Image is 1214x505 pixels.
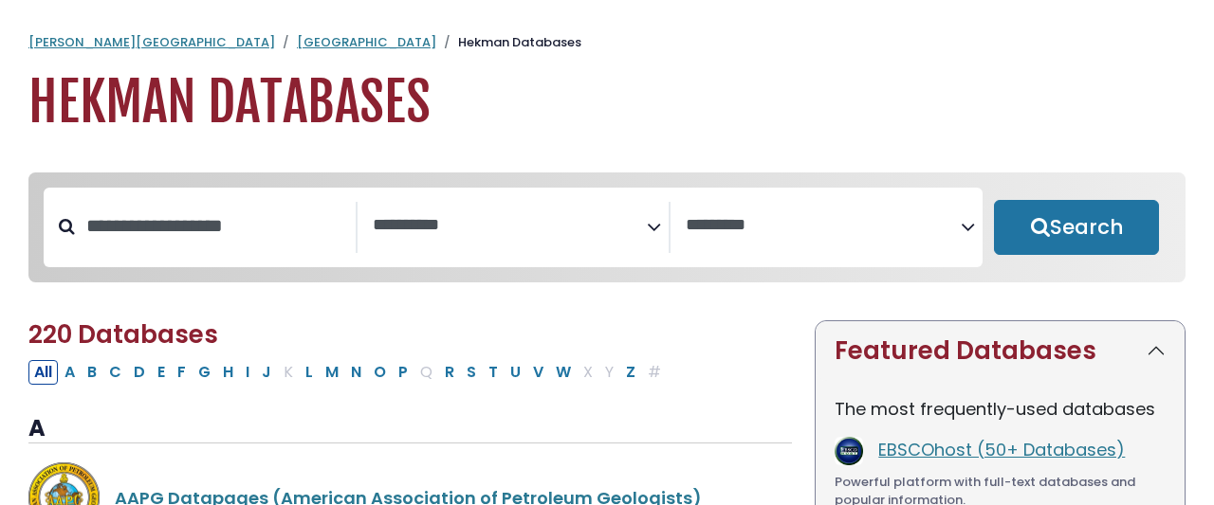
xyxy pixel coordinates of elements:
button: Filter Results R [439,360,460,385]
a: EBSCOhost (50+ Databases) [878,438,1125,461]
button: Filter Results E [152,360,171,385]
a: [GEOGRAPHIC_DATA] [297,33,436,51]
p: The most frequently-used databases [835,396,1166,422]
button: Filter Results S [461,360,482,385]
button: Filter Results C [103,360,127,385]
button: Filter Results I [240,360,255,385]
input: Search database by title or keyword [75,210,356,242]
nav: breadcrumb [28,33,1186,52]
button: Filter Results J [256,360,277,385]
button: Filter Results M [320,360,344,385]
h1: Hekman Databases [28,71,1186,135]
button: Filter Results W [550,360,577,385]
button: Filter Results Z [620,360,641,385]
button: Filter Results P [393,360,414,385]
button: Filter Results V [527,360,549,385]
button: Filter Results B [82,360,102,385]
span: 220 Databases [28,317,218,352]
div: Alpha-list to filter by first letter of database name [28,359,669,383]
button: Featured Databases [816,321,1185,381]
li: Hekman Databases [436,33,581,52]
textarea: Search [373,216,648,236]
textarea: Search [686,216,961,236]
button: Filter Results A [59,360,81,385]
button: Filter Results D [128,360,151,385]
button: Filter Results N [345,360,367,385]
a: [PERSON_NAME][GEOGRAPHIC_DATA] [28,33,275,51]
button: Filter Results F [172,360,192,385]
button: Filter Results G [193,360,216,385]
button: Filter Results U [505,360,526,385]
h3: A [28,415,792,443]
button: All [28,360,58,385]
button: Submit for Search Results [994,200,1159,255]
nav: Search filters [28,172,1186,282]
button: Filter Results T [483,360,504,385]
button: Filter Results L [300,360,319,385]
button: Filter Results H [217,360,239,385]
button: Filter Results O [368,360,392,385]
